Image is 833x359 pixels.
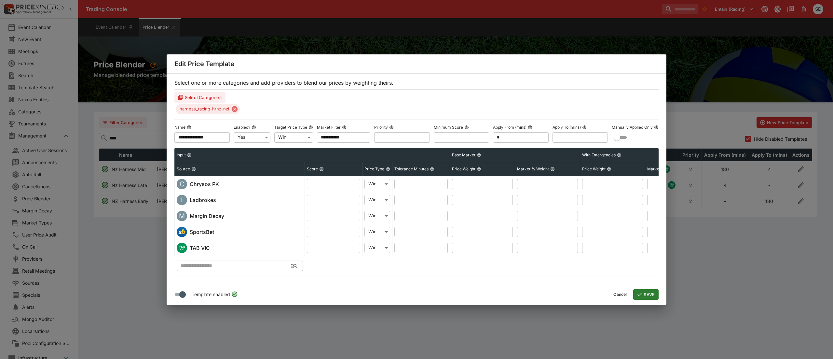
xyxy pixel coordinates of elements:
[177,195,187,205] div: ladbrokes
[607,167,611,171] button: Price Weight
[364,166,384,172] p: Price Type
[187,153,192,157] button: Input
[176,104,240,114] div: harness_racing-hrnz-nzl
[493,124,526,130] p: Apply From (mins)
[364,242,390,253] div: Win
[177,152,186,158] p: Input
[307,166,318,172] p: Score
[319,167,324,171] button: Score
[394,166,429,172] p: Tolerance Minutes
[342,125,347,130] button: Market Filter
[477,167,481,171] button: Price Weight
[452,152,475,158] p: Base Market
[553,124,581,130] p: Apply To (mins)
[364,210,390,221] div: Win
[191,167,196,171] button: Source
[177,166,190,172] p: Source
[609,289,631,300] button: Cancel
[317,124,341,130] p: Market Filter
[177,179,187,189] div: chrysos_pk
[430,167,434,171] button: Tolerance Minutes
[190,212,224,220] h6: Margin Decay
[192,291,230,298] span: Template enabled
[274,124,307,130] p: Target Price Type
[582,125,587,130] button: Apply To (mins)
[177,227,187,237] img: sportsbet.png
[177,211,187,221] div: margin_decay
[364,226,390,237] div: Win
[617,153,621,157] button: With Emergencies
[364,194,390,205] div: Win
[633,289,659,300] button: SAVE
[190,180,219,188] h6: Chrysos PK
[389,125,394,130] button: Priority
[234,132,270,142] div: Yes
[386,167,390,171] button: Price Type
[177,243,187,253] div: tab_vic_fixed
[612,124,653,130] p: Manually Applied Only
[364,179,390,189] div: Win
[550,167,555,171] button: Market % Weight
[174,148,734,276] table: sticky simple table
[274,132,313,142] div: Win
[252,125,256,130] button: Enabled?
[177,243,187,253] img: victab.png
[464,125,469,130] button: Minimum Score
[452,166,475,172] p: Price Weight
[434,124,463,130] p: Minimum Score
[654,125,659,130] button: Manually Applied Only
[288,260,300,272] button: Open
[176,106,233,112] span: harness_racing-hrnz-nzl
[528,125,532,130] button: Apply From (mins)
[308,125,313,130] button: Target Price Type
[477,153,481,157] button: Base Market
[374,124,388,130] p: Priority
[190,228,214,236] h6: SportsBet
[582,166,606,172] p: Price Weight
[167,54,666,73] div: Edit Price Template
[174,124,185,130] p: Name
[177,227,187,237] div: sportsbet
[174,79,393,86] span: Select one or more categories and add providers to blend our prices by weighting theirs.
[190,196,216,204] h6: Ladbrokes
[517,166,549,172] p: Market % Weight
[174,92,225,103] button: Select Categories
[187,125,191,130] button: Name
[234,124,250,130] p: Enabled?
[647,166,679,172] p: Market % Weight
[190,244,210,252] h6: TAB VIC
[582,152,616,158] p: With Emergencies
